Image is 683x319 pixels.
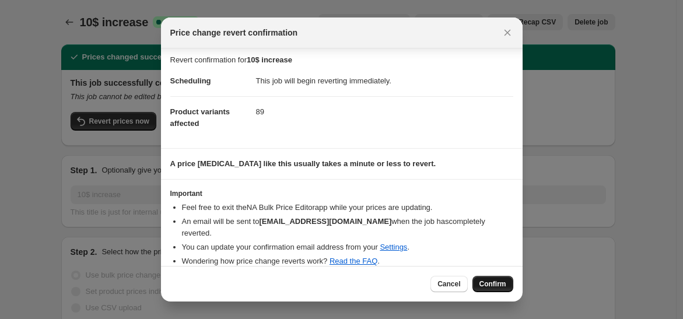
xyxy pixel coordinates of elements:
span: Cancel [437,279,460,289]
li: You can update your confirmation email address from your . [182,241,513,253]
b: 10$ increase [247,55,292,64]
li: An email will be sent to when the job has completely reverted . [182,216,513,239]
li: Wondering how price change reverts work? . [182,255,513,267]
span: Scheduling [170,76,211,85]
a: Read the FAQ [330,257,377,265]
li: Feel free to exit the NA Bulk Price Editor app while your prices are updating. [182,202,513,213]
button: Close [499,24,516,41]
button: Cancel [430,276,467,292]
p: Revert confirmation for [170,54,513,66]
button: Confirm [472,276,513,292]
b: A price [MEDICAL_DATA] like this usually takes a minute or less to revert. [170,159,436,168]
span: Product variants affected [170,107,230,128]
span: Confirm [479,279,506,289]
span: Price change revert confirmation [170,27,298,38]
a: Settings [380,243,407,251]
dd: This job will begin reverting immediately. [256,66,513,96]
h3: Important [170,189,513,198]
dd: 89 [256,96,513,127]
b: [EMAIL_ADDRESS][DOMAIN_NAME] [259,217,391,226]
